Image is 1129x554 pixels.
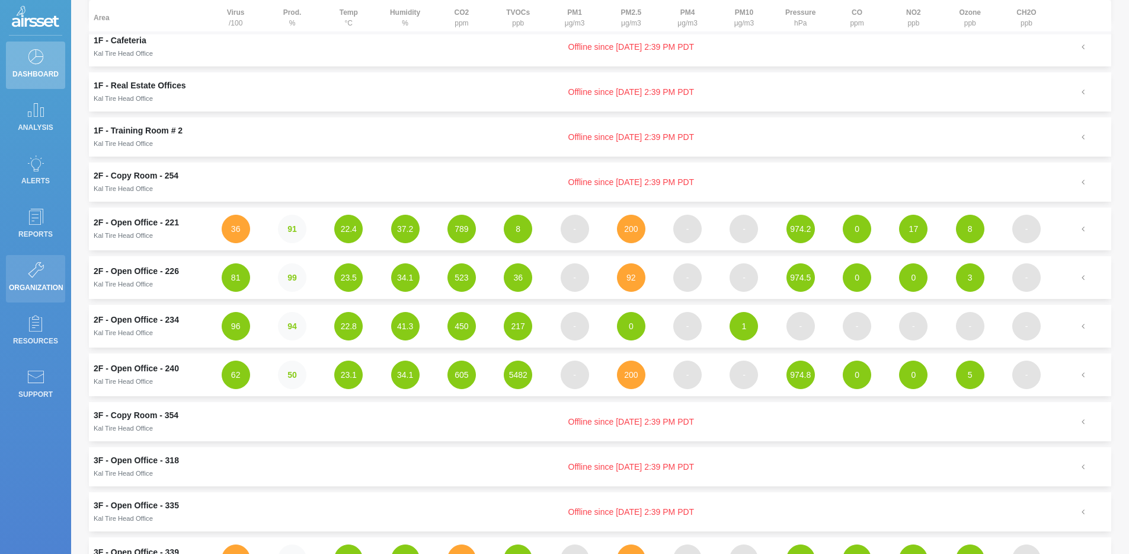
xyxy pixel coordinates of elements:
[89,402,207,441] td: 3F - Copy Room - 354Kal Tire Head Office
[680,8,695,17] strong: PM4
[617,361,645,389] button: 200
[287,273,297,282] strong: 99
[455,8,469,17] strong: CO2
[6,308,65,356] a: Resources
[340,8,358,17] strong: Temp
[852,8,862,17] strong: CO
[334,361,363,389] button: 23.1
[94,50,153,57] small: Kal Tire Head Office
[222,215,250,243] button: 36
[447,263,476,292] button: 523
[730,312,758,340] button: 1
[6,362,65,409] a: Support
[94,14,110,22] strong: Area
[6,42,65,89] a: Dashboard
[906,8,921,17] strong: NO2
[447,312,476,340] button: 450
[391,312,420,340] button: 41.3
[956,312,984,340] button: -
[89,256,207,299] td: 2F - Open Office - 226Kal Tire Head Office
[222,361,250,389] button: 62
[391,361,420,389] button: 34.1
[504,215,532,243] button: 8
[504,361,532,389] button: 5482
[207,117,1055,157] td: Offline since [DATE] 2:39 PM PDT
[561,263,589,292] button: -
[278,215,306,243] button: 91
[278,263,306,292] button: 99
[786,361,815,389] button: 974.8
[89,72,207,112] td: 1F - Real Estate OfficesKal Tire Head Office
[287,321,297,331] strong: 94
[6,148,65,196] a: Alerts
[9,332,62,350] p: Resources
[567,8,582,17] strong: PM1
[222,312,250,340] button: 96
[956,263,984,292] button: 3
[9,279,62,297] p: Organization
[730,215,758,243] button: -
[227,8,245,17] strong: Virus
[89,305,207,348] td: 2F - Open Office - 234Kal Tire Head Office
[843,312,871,340] button: -
[89,208,207,250] td: 2F - Open Office - 221Kal Tire Head Office
[207,447,1055,486] td: Offline since [DATE] 2:39 PM PDT
[390,8,420,17] strong: Humidity
[504,312,532,340] button: 217
[94,515,153,522] small: Kal Tire Head Office
[504,263,532,292] button: 36
[9,65,62,83] p: Dashboard
[506,8,530,17] strong: TVOCs
[334,215,363,243] button: 22.4
[786,215,815,243] button: 974.2
[899,263,927,292] button: 0
[735,8,753,17] strong: PM10
[617,263,645,292] button: 92
[843,263,871,292] button: 0
[956,215,984,243] button: 8
[447,361,476,389] button: 605
[94,281,153,288] small: Kal Tire Head Office
[617,215,645,243] button: 200
[785,8,815,17] strong: Pressure
[207,402,1055,441] td: Offline since [DATE] 2:39 PM PDT
[561,361,589,389] button: -
[843,361,871,389] button: 0
[287,370,297,380] strong: 50
[673,312,702,340] button: -
[391,263,420,292] button: 34.1
[621,8,642,17] strong: PM2.5
[6,255,65,303] a: Organization
[287,224,297,234] strong: 91
[730,361,758,389] button: -
[334,312,363,340] button: 22.8
[956,361,984,389] button: 5
[1012,312,1041,340] button: -
[89,492,207,531] td: 3F - Open Office - 335Kal Tire Head Office
[207,27,1055,66] td: Offline since [DATE] 2:39 PM PDT
[673,263,702,292] button: -
[89,27,207,66] td: 1F - CafeteriaKal Tire Head Office
[283,8,302,17] strong: Prod.
[1012,263,1041,292] button: -
[94,329,153,336] small: Kal Tire Head Office
[94,232,153,239] small: Kal Tire Head Office
[1012,361,1041,389] button: -
[6,202,65,249] a: Reports
[786,263,815,292] button: 974.5
[561,312,589,340] button: -
[391,215,420,243] button: 37.2
[94,140,153,147] small: Kal Tire Head Office
[94,470,153,477] small: Kal Tire Head Office
[899,312,927,340] button: -
[89,163,207,202] td: 2F - Copy Room - 254Kal Tire Head Office
[9,386,62,403] p: Support
[94,95,153,102] small: Kal Tire Head Office
[89,354,207,396] td: 2F - Open Office - 240Kal Tire Head Office
[447,215,476,243] button: 789
[222,263,250,292] button: 81
[12,6,59,30] img: Logo
[561,215,589,243] button: -
[9,225,62,243] p: Reports
[730,263,758,292] button: -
